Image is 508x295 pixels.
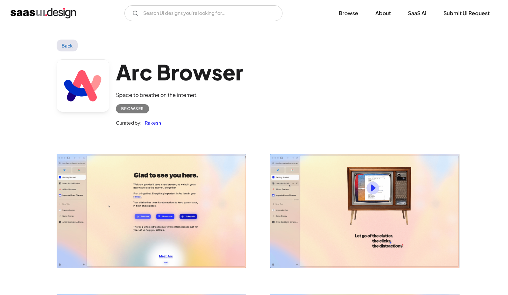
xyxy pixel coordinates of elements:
[57,154,246,268] a: open lightbox
[11,8,76,18] a: home
[270,154,459,268] a: open lightbox
[57,154,246,268] img: 643f85d9d3f66515136311f3_Arc%20browser%20Welcome%20screen.png
[400,6,434,20] a: SaaS Ai
[116,59,244,85] h1: Arc Browser
[124,5,282,21] form: Email Form
[116,119,142,127] div: Curated by:
[436,6,497,20] a: Submit UI Request
[121,105,144,113] div: Browser
[270,154,459,268] img: 643f85d9da8384f304eaa65f_Arc%20browser%20Get%20started%20video%20screen.png
[331,6,366,20] a: Browse
[124,5,282,21] input: Search UI designs you're looking for...
[57,40,78,51] a: Back
[142,119,161,127] a: Rakesh
[116,91,244,99] div: Space to breathe on the internet.
[367,6,399,20] a: About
